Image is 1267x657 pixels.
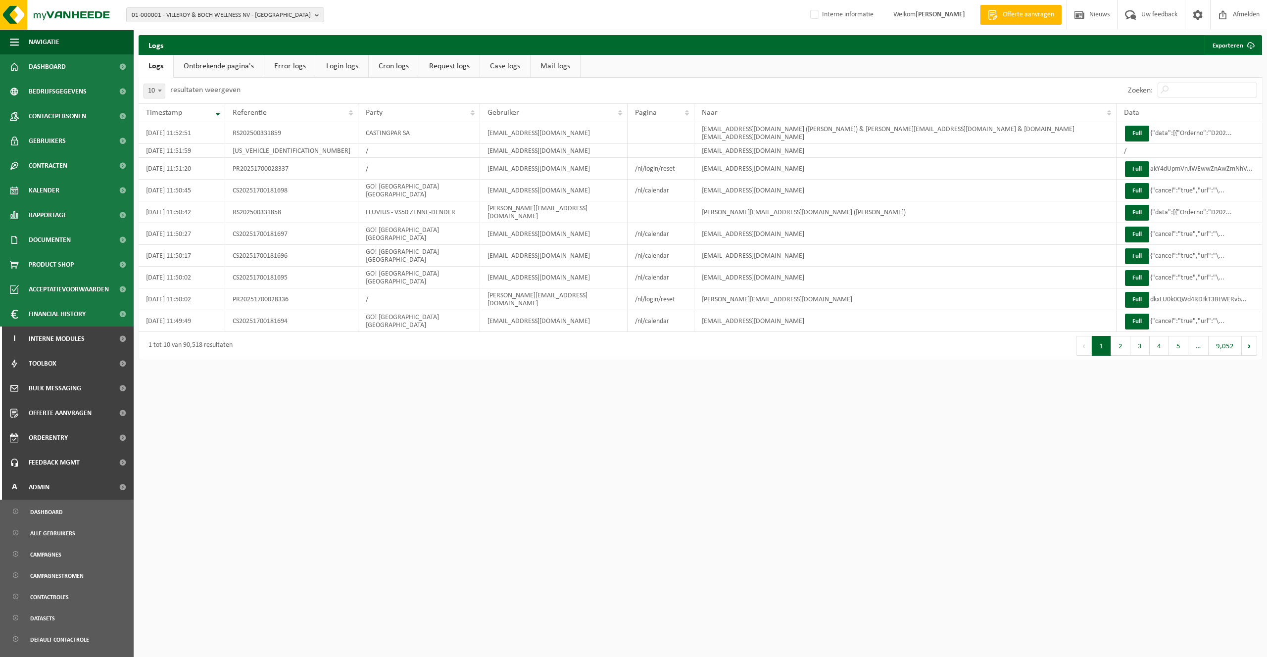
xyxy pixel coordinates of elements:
[30,545,61,564] span: Campagnes
[1125,248,1149,264] button: Full
[628,310,694,332] td: /nl/calendar
[480,245,628,267] td: [EMAIL_ADDRESS][DOMAIN_NAME]
[487,109,519,117] span: Gebruiker
[358,267,480,288] td: GO! [GEOGRAPHIC_DATA] [GEOGRAPHIC_DATA]
[29,153,67,178] span: Contracten
[139,201,225,223] td: [DATE] 11:50:42
[225,122,358,144] td: RS202500331859
[316,55,368,78] a: Login logs
[628,158,694,180] td: /nl/login/reset
[1125,205,1149,221] button: Full
[225,245,358,267] td: CS20251700181696
[139,245,225,267] td: [DATE] 11:50:17
[694,310,1117,332] td: [EMAIL_ADDRESS][DOMAIN_NAME]
[126,7,324,22] button: 01-000001 - VILLEROY & BOCH WELLNESS NV - [GEOGRAPHIC_DATA]
[1111,336,1130,356] button: 2
[1124,109,1139,117] span: Data
[30,503,63,521] span: Dashboard
[139,35,173,55] h2: Logs
[628,245,694,267] td: /nl/calendar
[1125,161,1149,177] button: Full
[419,55,480,78] a: Request logs
[480,267,628,288] td: [EMAIL_ADDRESS][DOMAIN_NAME]
[2,587,131,606] a: Contactroles
[30,630,89,649] span: default contactrole
[694,223,1117,245] td: [EMAIL_ADDRESS][DOMAIN_NAME]
[628,288,694,310] td: /nl/login/reset
[225,223,358,245] td: CS20251700181697
[29,30,59,54] span: Navigatie
[225,288,358,310] td: PR20251700028336
[480,223,628,245] td: [EMAIL_ADDRESS][DOMAIN_NAME]
[531,55,580,78] a: Mail logs
[1117,267,1262,288] td: {"cancel":"true","url":"\...
[358,310,480,332] td: GO! [GEOGRAPHIC_DATA] [GEOGRAPHIC_DATA]
[1117,245,1262,267] td: {"cancel":"true","url":"\...
[29,104,86,129] span: Contactpersonen
[1188,336,1209,356] span: …
[139,122,225,144] td: [DATE] 11:52:51
[1117,144,1262,158] td: /
[139,267,225,288] td: [DATE] 11:50:02
[1117,158,1262,180] td: akY4dUpmVnJlWEwwZnAwZmNhV...
[694,122,1117,144] td: [EMAIL_ADDRESS][DOMAIN_NAME] ([PERSON_NAME]) & [PERSON_NAME][EMAIL_ADDRESS][DOMAIN_NAME] & [DOMAI...
[10,475,19,500] span: A
[10,327,19,351] span: I
[2,502,131,521] a: Dashboard
[29,401,92,425] span: Offerte aanvragen
[30,609,55,628] span: Datasets
[635,109,657,117] span: Pagina
[144,84,165,98] span: 10
[1130,336,1150,356] button: 3
[2,566,131,585] a: Campagnestromen
[225,158,358,180] td: PR20251700028337
[1128,87,1153,94] label: Zoeken:
[358,288,480,310] td: /
[29,54,66,79] span: Dashboard
[264,55,316,78] a: Error logs
[1117,223,1262,245] td: {"cancel":"true","url":"\...
[358,158,480,180] td: /
[980,5,1062,25] a: Offerte aanvragen
[139,223,225,245] td: [DATE] 11:50:27
[30,588,69,607] span: Contactroles
[480,201,628,223] td: [PERSON_NAME][EMAIL_ADDRESS][DOMAIN_NAME]
[1125,292,1149,308] button: Full
[358,201,480,223] td: FLUVIUS - VS50 ZENNE-DENDER
[139,144,225,158] td: [DATE] 11:51:59
[29,203,67,228] span: Rapportage
[694,245,1117,267] td: [EMAIL_ADDRESS][DOMAIN_NAME]
[694,201,1117,223] td: [PERSON_NAME][EMAIL_ADDRESS][DOMAIN_NAME] ([PERSON_NAME])
[29,252,74,277] span: Product Shop
[2,609,131,627] a: Datasets
[29,228,71,252] span: Documenten
[694,180,1117,201] td: [EMAIL_ADDRESS][DOMAIN_NAME]
[144,337,233,355] div: 1 tot 10 van 90,518 resultaten
[916,11,965,18] strong: [PERSON_NAME]
[1076,336,1092,356] button: Previous
[29,351,56,376] span: Toolbox
[358,223,480,245] td: GO! [GEOGRAPHIC_DATA] [GEOGRAPHIC_DATA]
[132,8,311,23] span: 01-000001 - VILLEROY & BOCH WELLNESS NV - [GEOGRAPHIC_DATA]
[358,144,480,158] td: /
[694,267,1117,288] td: [EMAIL_ADDRESS][DOMAIN_NAME]
[139,55,173,78] a: Logs
[225,144,358,158] td: [US_VEHICLE_IDENTIFICATION_NUMBER]
[29,178,59,203] span: Kalender
[30,524,75,543] span: Alle gebruikers
[29,277,109,302] span: Acceptatievoorwaarden
[702,109,718,117] span: Naar
[170,86,241,94] label: resultaten weergeven
[1169,336,1188,356] button: 5
[139,158,225,180] td: [DATE] 11:51:20
[29,425,112,450] span: Orderentry Goedkeuring
[233,109,267,117] span: Referentie
[694,144,1117,158] td: [EMAIL_ADDRESS][DOMAIN_NAME]
[480,55,530,78] a: Case logs
[480,180,628,201] td: [EMAIL_ADDRESS][DOMAIN_NAME]
[139,310,225,332] td: [DATE] 11:49:49
[2,545,131,563] a: Campagnes
[139,288,225,310] td: [DATE] 11:50:02
[480,158,628,180] td: [EMAIL_ADDRESS][DOMAIN_NAME]
[358,245,480,267] td: GO! [GEOGRAPHIC_DATA] [GEOGRAPHIC_DATA]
